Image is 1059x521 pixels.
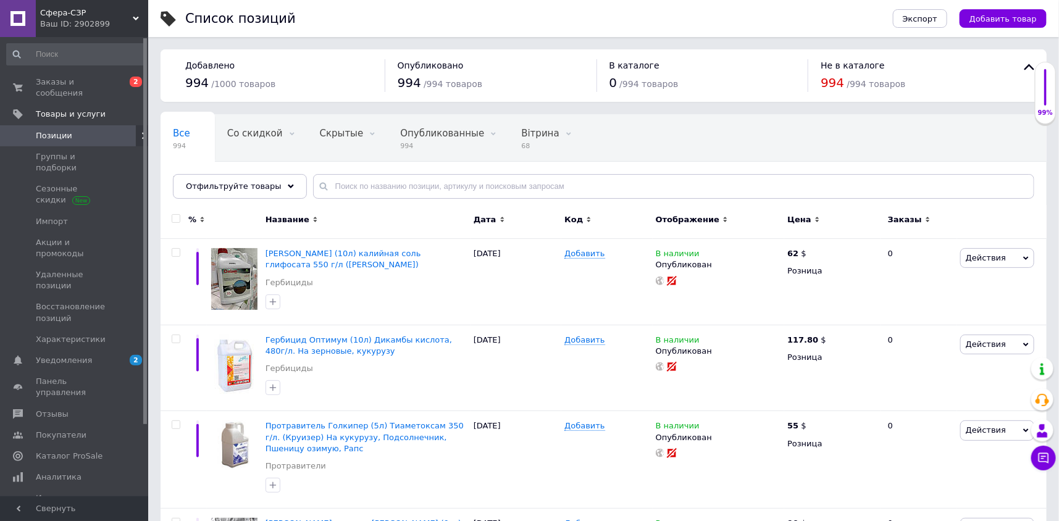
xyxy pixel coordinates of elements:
span: / 994 товаров [847,79,906,89]
span: Код [564,214,583,225]
span: Действия [966,253,1006,262]
span: Импорт [36,216,68,227]
div: Розница [787,352,877,363]
div: Розница [787,265,877,277]
a: Гербицид Оптимум (10л) Дикамбы кислота, 480г/л. На зерновые, кукурузу [266,335,452,356]
span: 2 [130,355,142,365]
span: Добавить [564,249,605,259]
img: Гербицид Оптимум (10л) Дикамбы кислота, 480г/л. На зерновые, кукурузу [214,335,255,396]
span: 994 [185,75,209,90]
div: 0 [881,239,957,325]
input: Поиск [6,43,145,65]
input: Поиск по названию позиции, артикулу и поисковым запросам [313,174,1034,199]
div: Опубликован [656,346,781,357]
span: Экспорт [903,14,937,23]
img: Гербицид Олимп (10л) калийная соль глифосата 550 г/л (Раундап Макс) [211,248,257,310]
span: Название [266,214,309,225]
span: Характеристики [36,334,106,345]
span: Вітрина [521,128,559,139]
div: [DATE] [471,411,561,509]
a: Гербициды [266,277,313,288]
span: Заказы [888,214,922,225]
span: Опубликовано [398,60,464,70]
span: Добавить [564,335,605,345]
div: $ [787,420,806,431]
div: $ [787,335,826,346]
button: Добавить товар [960,9,1047,28]
span: Біофунгіциди [173,175,239,186]
div: 0 [881,411,957,509]
span: Покупатели [36,430,86,441]
span: 0 [609,75,617,90]
span: / 1000 товаров [211,79,275,89]
span: Добавить товар [969,14,1037,23]
a: Протравители [266,461,326,472]
div: [DATE] [471,325,561,411]
b: 117.80 [787,335,818,344]
span: Цена [787,214,811,225]
span: 994 [173,141,190,151]
span: Не в каталоге [821,60,885,70]
span: % [188,214,196,225]
a: Гербициды [266,363,313,374]
span: Сфера-СЗР [40,7,133,19]
button: Чат с покупателем [1031,446,1056,470]
span: 994 [400,141,484,151]
span: Инструменты вебмастера и SEO [36,493,114,515]
span: Уведомления [36,355,92,366]
span: 68 [521,141,559,151]
span: / 994 товаров [619,79,678,89]
span: В наличии [656,249,700,262]
span: Все [173,128,190,139]
button: Экспорт [893,9,947,28]
div: $ [787,248,806,259]
span: Панель управления [36,376,114,398]
b: 55 [787,421,798,430]
span: Действия [966,425,1006,435]
span: Со скидкой [227,128,283,139]
span: Группы и подборки [36,151,114,173]
a: Протравитель Голкипер (5л) Тиаметоксам 350 г/л. (Круизер) На кукурузу, Подсолнечник, Пшеницу озим... [266,421,464,452]
span: Скрытые [320,128,364,139]
div: [DATE] [471,239,561,325]
span: Отображение [656,214,719,225]
div: Розница [787,438,877,449]
div: 0 [881,325,957,411]
img: Протравитель Голкипер (5л) Тиаметоксам 350 г/л. (Круизер) На кукурузу, Подсолнечник, Пшеницу озим... [210,420,259,470]
span: Сезонные скидки [36,183,114,206]
span: 994 [398,75,421,90]
span: 2 [130,77,142,87]
b: 62 [787,249,798,258]
span: В наличии [656,421,700,434]
div: Список позиций [185,12,296,25]
span: / 994 товаров [424,79,482,89]
div: 99% [1036,109,1055,117]
span: Акции и промокоды [36,237,114,259]
span: Восстановление позиций [36,301,114,323]
span: Аналитика [36,472,82,483]
span: Позиции [36,130,72,141]
span: Действия [966,340,1006,349]
div: Опубликован [656,259,781,270]
span: В каталоге [609,60,659,70]
div: Ваш ID: 2902899 [40,19,148,30]
span: Заказы и сообщения [36,77,114,99]
span: Добавить [564,421,605,431]
span: Каталог ProSale [36,451,103,462]
span: Дата [474,214,496,225]
span: Удаленные позиции [36,269,114,291]
span: 994 [821,75,844,90]
span: Товары и услуги [36,109,106,120]
a: [PERSON_NAME] (10л) калийная соль глифосата 550 г/л ([PERSON_NAME]) [266,249,421,269]
span: Опубликованные [400,128,484,139]
span: Добавлено [185,60,235,70]
span: Отфильтруйте товары [186,181,282,191]
span: В наличии [656,335,700,348]
div: Опубликован [656,432,781,443]
span: Отзывы [36,409,69,420]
